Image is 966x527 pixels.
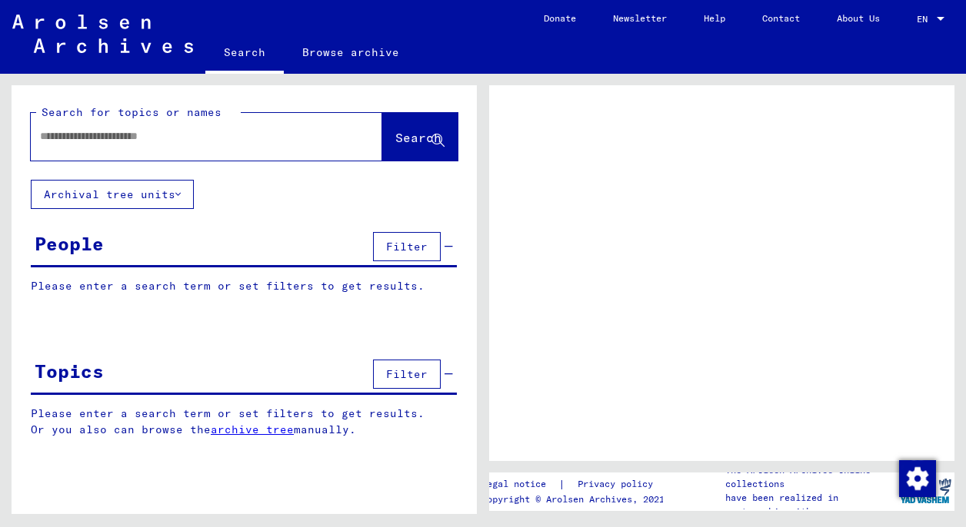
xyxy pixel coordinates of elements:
[565,476,671,492] a: Privacy policy
[373,360,441,389] button: Filter
[481,476,671,492] div: |
[205,34,284,74] a: Search
[31,278,457,294] p: Please enter a search term or set filters to get results.
[31,406,458,438] p: Please enter a search term or set filters to get results. Or you also can browse the manually.
[481,492,671,506] p: Copyright © Arolsen Archives, 2021
[725,491,896,519] p: have been realized in partnership with
[35,357,104,385] div: Topics
[373,232,441,261] button: Filter
[31,180,194,209] button: Archival tree units
[917,14,934,25] span: EN
[899,460,936,497] img: Change consent
[382,113,458,161] button: Search
[395,130,441,145] span: Search
[386,367,428,381] span: Filter
[897,472,954,510] img: yv_logo.png
[211,423,294,436] a: archive tree
[725,463,896,491] p: The Arolsen Archives online collections
[35,230,104,257] div: People
[284,34,418,71] a: Browse archive
[386,240,428,254] span: Filter
[12,15,193,53] img: Arolsen_neg.svg
[42,105,222,119] mat-label: Search for topics or names
[481,476,558,492] a: Legal notice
